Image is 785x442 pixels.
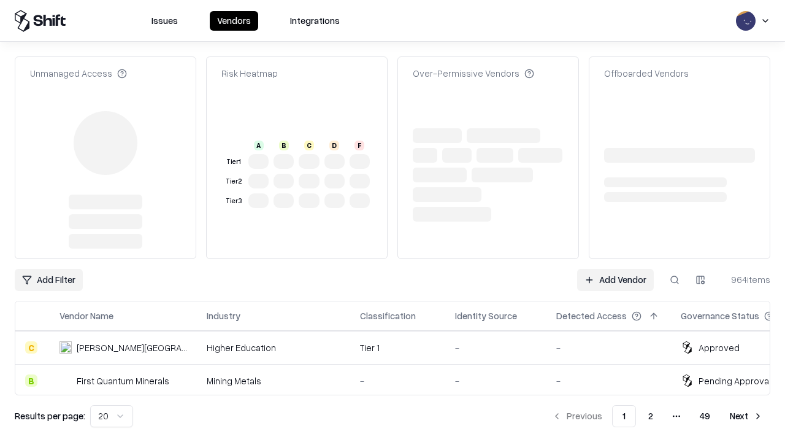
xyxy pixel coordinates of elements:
[221,67,278,80] div: Risk Heatmap
[455,374,537,387] div: -
[556,341,661,354] div: -
[413,67,534,80] div: Over-Permissive Vendors
[360,341,435,354] div: Tier 1
[207,374,340,387] div: Mining Metals
[15,409,85,422] p: Results per page:
[577,269,654,291] a: Add Vendor
[681,309,759,322] div: Governance Status
[545,405,770,427] nav: pagination
[207,341,340,354] div: Higher Education
[224,157,243,167] div: Tier 1
[329,141,339,150] div: D
[556,309,627,322] div: Detected Access
[612,405,636,427] button: 1
[360,309,416,322] div: Classification
[721,273,770,286] div: 964 items
[210,11,258,31] button: Vendors
[455,341,537,354] div: -
[354,141,364,150] div: F
[699,374,771,387] div: Pending Approval
[604,67,689,80] div: Offboarded Vendors
[15,269,83,291] button: Add Filter
[25,341,37,354] div: C
[556,374,661,387] div: -
[304,141,314,150] div: C
[224,196,243,206] div: Tier 3
[360,374,435,387] div: -
[224,176,243,187] div: Tier 2
[144,11,185,31] button: Issues
[59,341,72,354] img: Reichman University
[638,405,663,427] button: 2
[283,11,347,31] button: Integrations
[690,405,720,427] button: 49
[699,341,740,354] div: Approved
[722,405,770,427] button: Next
[77,374,169,387] div: First Quantum Minerals
[30,67,127,80] div: Unmanaged Access
[59,309,113,322] div: Vendor Name
[279,141,289,150] div: B
[254,141,264,150] div: A
[59,374,72,387] img: First Quantum Minerals
[25,374,37,387] div: B
[77,341,187,354] div: [PERSON_NAME][GEOGRAPHIC_DATA]
[455,309,517,322] div: Identity Source
[207,309,240,322] div: Industry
